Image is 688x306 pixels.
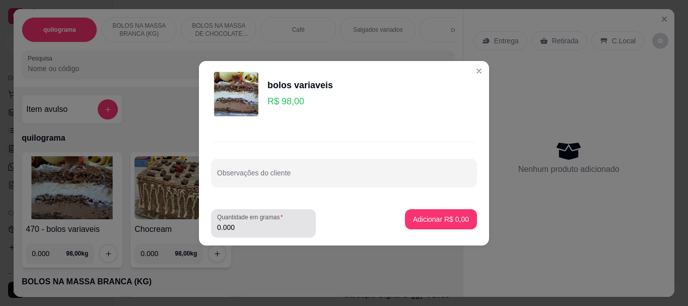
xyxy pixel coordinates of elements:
input: Observações do cliente [217,172,471,182]
div: bolos variaveis [267,78,333,92]
p: R$ 98,00 [267,94,333,108]
img: product-image [211,69,261,119]
button: Close [471,63,487,79]
button: Adicionar R$ 0,00 [405,209,477,229]
p: Adicionar R$ 0,00 [413,214,469,224]
input: Quantidade em gramas [217,222,310,232]
label: Quantidade em gramas [217,213,287,221]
